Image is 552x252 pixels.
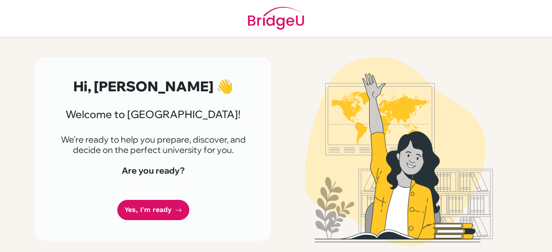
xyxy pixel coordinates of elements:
a: Yes, I'm ready [117,200,189,220]
p: We're ready to help you prepare, discover, and decide on the perfect university for you. [56,134,250,155]
h2: Hi, [PERSON_NAME] 👋 [56,78,250,94]
h3: Welcome to [GEOGRAPHIC_DATA]! [56,108,250,121]
h4: Are you ready? [56,165,250,176]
